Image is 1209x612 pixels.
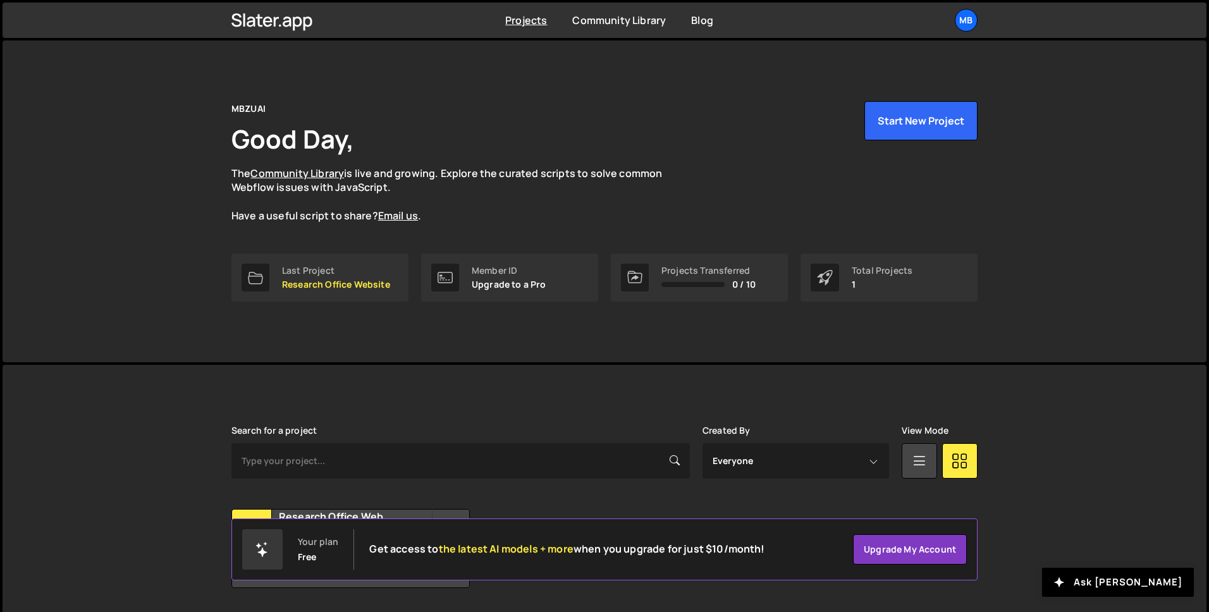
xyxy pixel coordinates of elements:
[703,425,751,436] label: Created By
[505,13,547,27] a: Projects
[572,13,666,27] a: Community Library
[852,266,912,276] div: Total Projects
[691,13,713,27] a: Blog
[298,552,317,562] div: Free
[369,543,764,555] h2: Get access to when you upgrade for just $10/month!
[853,534,967,565] a: Upgrade my account
[282,266,390,276] div: Last Project
[472,266,546,276] div: Member ID
[232,510,272,549] div: Re
[378,209,418,223] a: Email us
[902,425,948,436] label: View Mode
[298,537,338,547] div: Your plan
[231,509,470,588] a: Re Research Office Website Created by [PERSON_NAME][EMAIL_ADDRESS][DOMAIN_NAME] 12 pages, last up...
[439,542,574,556] span: the latest AI models + more
[231,425,317,436] label: Search for a project
[732,279,756,290] span: 0 / 10
[852,279,912,290] p: 1
[864,101,978,140] button: Start New Project
[282,279,390,290] p: Research Office Website
[955,9,978,32] a: MB
[250,166,344,180] a: Community Library
[661,266,756,276] div: Projects Transferred
[231,443,690,479] input: Type your project...
[231,121,354,156] h1: Good Day,
[279,510,431,523] h2: Research Office Website
[231,166,687,223] p: The is live and growing. Explore the curated scripts to solve common Webflow issues with JavaScri...
[231,254,408,302] a: Last Project Research Office Website
[472,279,546,290] p: Upgrade to a Pro
[1042,568,1194,597] button: Ask [PERSON_NAME]
[231,101,266,116] div: MBZUAI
